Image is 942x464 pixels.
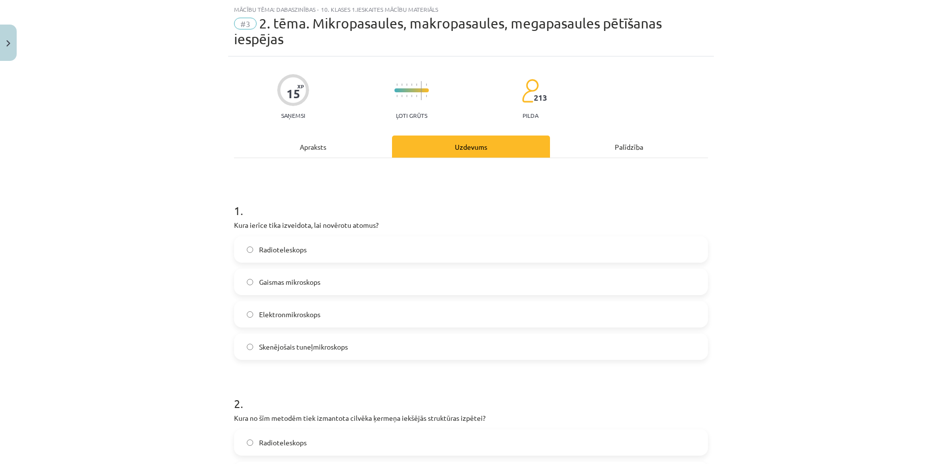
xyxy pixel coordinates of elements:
div: Mācību tēma: Dabaszinības - 10. klases 1.ieskaites mācību materiāls [234,6,708,13]
div: Palīdzība [550,136,708,158]
div: 15 [287,87,300,101]
img: icon-long-line-d9ea69661e0d244f92f715978eff75569469978d946b2353a9bb055b3ed8787d.svg [421,81,422,100]
img: icon-short-line-57e1e144782c952c97e751825c79c345078a6d821885a25fce030b3d8c18986b.svg [416,95,417,97]
span: 2. tēma. Mikropasaules, makropasaules, megapasaules pētīšanas iespējas [234,15,662,47]
img: icon-short-line-57e1e144782c952c97e751825c79c345078a6d821885a25fce030b3d8c18986b.svg [426,83,427,86]
input: Gaismas mikroskops [247,279,253,285]
img: icon-short-line-57e1e144782c952c97e751825c79c345078a6d821885a25fce030b3d8c18986b.svg [416,83,417,86]
span: Radioteleskops [259,437,307,448]
div: Apraksts [234,136,392,158]
p: Kura ierīce tika izveidota, lai novērotu atomus? [234,220,708,230]
img: icon-short-line-57e1e144782c952c97e751825c79c345078a6d821885a25fce030b3d8c18986b.svg [426,95,427,97]
img: icon-short-line-57e1e144782c952c97e751825c79c345078a6d821885a25fce030b3d8c18986b.svg [411,95,412,97]
span: Gaismas mikroskops [259,277,320,287]
img: icon-short-line-57e1e144782c952c97e751825c79c345078a6d821885a25fce030b3d8c18986b.svg [411,83,412,86]
h1: 1 . [234,187,708,217]
span: XP [297,83,304,89]
img: icon-short-line-57e1e144782c952c97e751825c79c345078a6d821885a25fce030b3d8c18986b.svg [401,83,402,86]
p: Kura no šīm metodēm tiek izmantota cilvēka ķermeņa iekšējās struktūras izpētei? [234,413,708,423]
div: Uzdevums [392,136,550,158]
img: icon-short-line-57e1e144782c952c97e751825c79c345078a6d821885a25fce030b3d8c18986b.svg [396,83,397,86]
span: Elektronmikroskops [259,309,320,320]
img: icon-short-line-57e1e144782c952c97e751825c79c345078a6d821885a25fce030b3d8c18986b.svg [401,95,402,97]
img: icon-short-line-57e1e144782c952c97e751825c79c345078a6d821885a25fce030b3d8c18986b.svg [406,83,407,86]
img: icon-close-lesson-0947bae3869378f0d4975bcd49f059093ad1ed9edebbc8119c70593378902aed.svg [6,40,10,47]
img: students-c634bb4e5e11cddfef0936a35e636f08e4e9abd3cc4e673bd6f9a4125e45ecb1.svg [522,79,539,103]
span: #3 [234,18,257,29]
input: Radioteleskops [247,246,253,253]
p: Ļoti grūts [396,112,427,119]
p: pilda [523,112,538,119]
input: Radioteleskops [247,439,253,446]
p: Saņemsi [277,112,309,119]
img: icon-short-line-57e1e144782c952c97e751825c79c345078a6d821885a25fce030b3d8c18986b.svg [396,95,397,97]
input: Skenējošais tuneļmikroskops [247,344,253,350]
span: Skenējošais tuneļmikroskops [259,342,348,352]
input: Elektronmikroskops [247,311,253,318]
img: icon-short-line-57e1e144782c952c97e751825c79c345078a6d821885a25fce030b3d8c18986b.svg [406,95,407,97]
span: 213 [534,93,547,102]
h1: 2 . [234,380,708,410]
span: Radioteleskops [259,245,307,255]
